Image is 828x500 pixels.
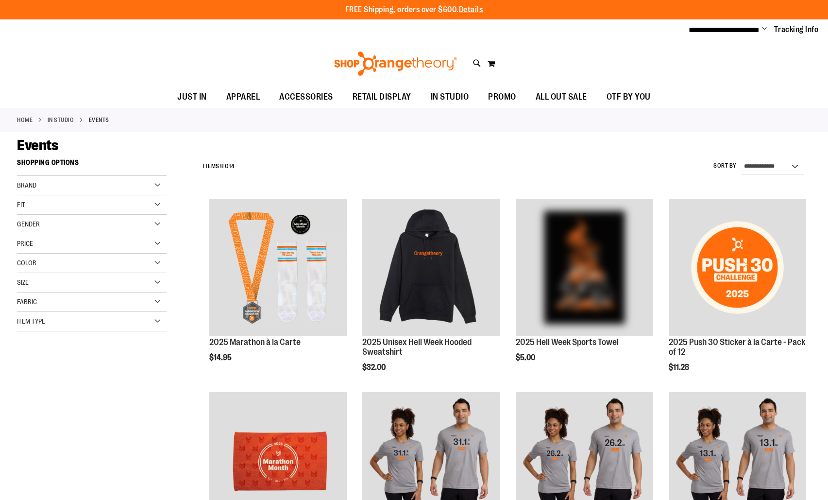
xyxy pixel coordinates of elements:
span: Size [17,278,29,286]
span: Fabric [17,298,37,306]
span: IN STUDIO [431,86,469,108]
div: product [511,194,658,387]
a: 2025 Hell Week Sports Towel [516,337,619,347]
span: 14 [229,163,234,170]
span: Item Type [17,317,45,325]
span: Color [17,259,36,267]
span: Gender [17,220,40,228]
div: product [204,194,352,387]
a: 2025 Hell Week Sports Towel [516,199,653,338]
button: Account menu [762,25,767,34]
a: 2025 Unisex Hell Week Hooded Sweatshirt [362,337,472,357]
span: PROMO [488,86,516,108]
span: RETAIL DISPLAY [353,86,411,108]
img: 2025 Hell Week Hooded Sweatshirt [362,199,500,336]
div: product [357,194,505,396]
a: IN STUDIO [48,116,74,124]
strong: Events [89,116,109,124]
img: 2025 Marathon à la Carte [209,199,347,336]
span: APPAREL [226,86,260,108]
span: $14.95 [209,353,233,362]
span: OTF BY YOU [607,86,651,108]
span: Events [17,137,58,154]
span: Fit [17,201,25,208]
img: 2025 Push 30 Sticker à la Carte - Pack of 12 [669,199,806,336]
span: $32.00 [362,363,387,372]
img: Shop Orangetheory [333,52,458,76]
span: ALL OUT SALE [536,86,587,108]
a: 2025 Hell Week Hooded Sweatshirt [362,199,500,338]
a: 2025 Push 30 Sticker à la Carte - Pack of 12 [669,337,805,357]
span: ACCESSORIES [279,86,333,108]
div: product [664,194,811,396]
strong: Shopping Options [17,154,167,176]
a: Details [459,5,483,14]
a: 2025 Marathon à la Carte [209,337,301,347]
span: $11.28 [669,363,691,372]
span: $5.00 [516,353,537,362]
img: 2025 Hell Week Sports Towel [516,199,653,336]
a: Tracking Info [774,24,819,35]
a: 2025 Marathon à la Carte [209,199,347,338]
p: FREE Shipping, orders over $600. [345,4,483,16]
label: Sort By [713,162,737,170]
span: Price [17,240,33,247]
span: JUST IN [177,86,207,108]
a: Home [17,116,33,124]
h2: Items to [203,159,234,174]
span: Brand [17,181,36,189]
a: 2025 Push 30 Sticker à la Carte - Pack of 12 [669,199,806,338]
span: 1 [220,163,222,170]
